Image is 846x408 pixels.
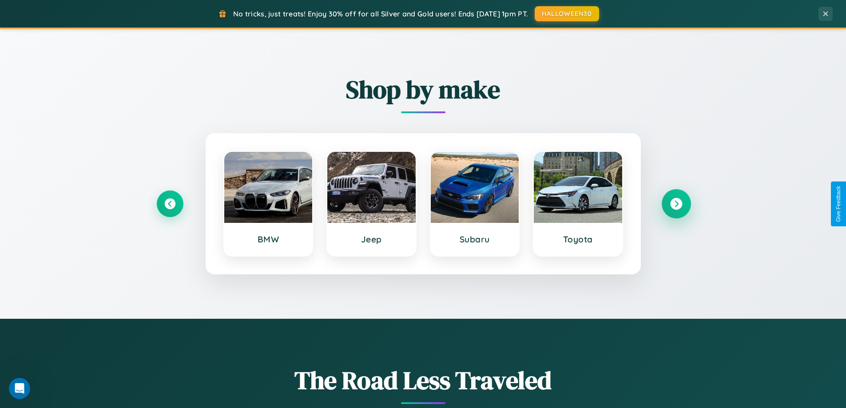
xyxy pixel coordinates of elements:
h2: Shop by make [157,72,690,107]
h3: BMW [233,234,304,245]
button: HALLOWEEN30 [535,6,599,21]
h3: Jeep [336,234,407,245]
iframe: Intercom live chat [9,378,30,399]
h3: Subaru [440,234,510,245]
div: Give Feedback [835,186,842,222]
span: No tricks, just treats! Enjoy 30% off for all Silver and Gold users! Ends [DATE] 1pm PT. [233,9,528,18]
h1: The Road Less Traveled [157,363,690,397]
h3: Toyota [543,234,613,245]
